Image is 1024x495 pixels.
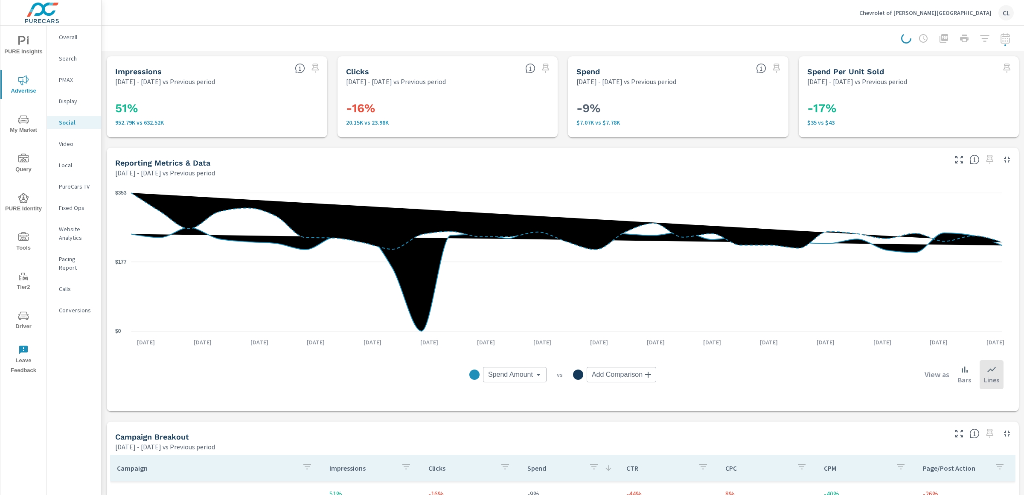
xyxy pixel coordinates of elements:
[811,338,841,346] p: [DATE]
[244,338,274,346] p: [DATE]
[980,338,1010,346] p: [DATE]
[47,95,101,108] div: Display
[925,370,949,379] h6: View as
[47,180,101,193] div: PureCars TV
[115,328,121,334] text: $0
[3,345,44,376] span: Leave Feedback
[592,370,643,379] span: Add Comparison
[59,204,94,212] p: Fixed Ops
[471,338,501,346] p: [DATE]
[47,282,101,295] div: Calls
[59,140,94,148] p: Video
[1000,61,1014,75] span: Select a preset date range to save this widget
[984,375,999,385] p: Lines
[59,182,94,191] p: PureCars TV
[308,61,322,75] span: Select a preset date range to save this widget
[3,114,44,135] span: My Market
[115,158,210,167] h5: Reporting Metrics & Data
[923,464,988,472] p: Page/Post Action
[969,428,980,439] span: This is a summary of Social performance results by campaign. Each column can be sorted.
[47,52,101,65] div: Search
[59,285,94,293] p: Calls
[1000,427,1014,440] button: Minimize Widget
[59,54,94,63] p: Search
[754,338,784,346] p: [DATE]
[770,61,783,75] span: Select a preset date range to save this widget
[576,119,780,126] p: $7,075 vs $7,780
[924,338,954,346] p: [DATE]
[115,76,215,87] p: [DATE] - [DATE] vs Previous period
[3,154,44,175] span: Query
[527,464,582,472] p: Spend
[1000,153,1014,166] button: Minimize Widget
[329,464,394,472] p: Impressions
[969,154,980,165] span: Understand Social data over time and see how metrics compare to each other.
[807,76,907,87] p: [DATE] - [DATE] vs Previous period
[3,75,44,96] span: Advertise
[59,255,94,272] p: Pacing Report
[59,97,94,105] p: Display
[807,67,884,76] h5: Spend Per Unit Sold
[983,153,997,166] span: Select a preset date range to save this widget
[952,427,966,440] button: Make Fullscreen
[47,201,101,214] div: Fixed Ops
[115,190,127,196] text: $353
[0,26,47,379] div: nav menu
[346,76,446,87] p: [DATE] - [DATE] vs Previous period
[576,101,780,116] h3: -9%
[527,338,557,346] p: [DATE]
[115,119,319,126] p: 952,792 vs 632,524
[807,101,1011,116] h3: -17%
[47,31,101,44] div: Overall
[115,101,319,116] h3: 51%
[576,67,600,76] h5: Spend
[587,367,656,382] div: Add Comparison
[117,464,295,472] p: Campaign
[47,137,101,150] div: Video
[725,464,790,472] p: CPC
[115,442,215,452] p: [DATE] - [DATE] vs Previous period
[59,306,94,314] p: Conversions
[983,427,997,440] span: Select a preset date range to save this widget
[59,76,94,84] p: PMAX
[59,118,94,127] p: Social
[3,311,44,332] span: Driver
[3,193,44,214] span: PURE Identity
[115,432,189,441] h5: Campaign Breakout
[47,253,101,274] div: Pacing Report
[958,375,971,385] p: Bars
[483,367,547,382] div: Spend Amount
[358,338,387,346] p: [DATE]
[47,304,101,317] div: Conversions
[998,5,1014,20] div: CL
[3,36,44,57] span: PURE Insights
[131,338,161,346] p: [DATE]
[428,464,493,472] p: Clicks
[47,223,101,244] div: Website Analytics
[188,338,218,346] p: [DATE]
[115,67,162,76] h5: Impressions
[952,153,966,166] button: Make Fullscreen
[59,225,94,242] p: Website Analytics
[641,338,671,346] p: [DATE]
[3,271,44,292] span: Tier2
[414,338,444,346] p: [DATE]
[626,464,691,472] p: CTR
[525,63,535,73] span: The number of times an ad was clicked by a consumer.
[867,338,897,346] p: [DATE]
[59,33,94,41] p: Overall
[301,338,331,346] p: [DATE]
[488,370,533,379] span: Spend Amount
[115,168,215,178] p: [DATE] - [DATE] vs Previous period
[346,101,550,116] h3: -16%
[3,232,44,253] span: Tools
[584,338,614,346] p: [DATE]
[59,161,94,169] p: Local
[47,159,101,172] div: Local
[115,259,127,265] text: $177
[47,116,101,129] div: Social
[807,119,1011,126] p: $35 vs $43
[859,9,992,17] p: Chevrolet of [PERSON_NAME][GEOGRAPHIC_DATA]
[346,67,369,76] h5: Clicks
[576,76,676,87] p: [DATE] - [DATE] vs Previous period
